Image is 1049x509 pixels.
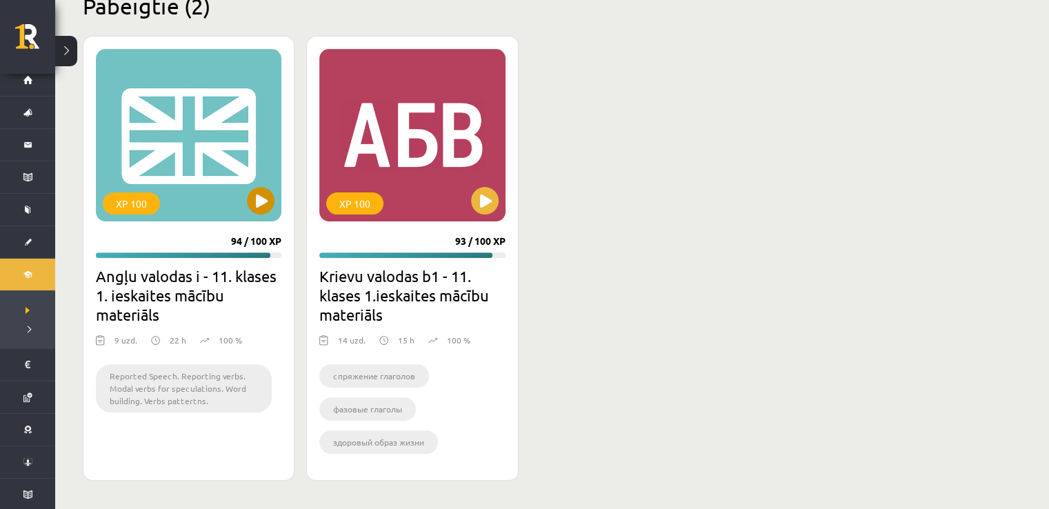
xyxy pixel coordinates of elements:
li: cпряжение глаголов [319,364,429,388]
li: Reported Speech. Reporting verbs. Modal verbs for speculations. Word building. Verbs pattertns. [96,364,272,412]
p: 22 h [170,334,186,346]
li: фазовые глаголы [319,397,416,421]
div: XP 100 [326,192,383,214]
li: здоровый образ жизни [319,430,438,454]
h2: Angļu valodas i - 11. klases 1. ieskaites mācību materiāls [96,266,281,324]
p: 100 % [219,334,242,346]
div: 14 uzd. [338,334,366,355]
p: 15 h [398,334,414,346]
p: 100 % [447,334,470,346]
h2: Krievu valodas b1 - 11. klases 1.ieskaites mācību materiāls [319,266,505,324]
div: XP 100 [103,192,160,214]
div: 9 uzd. [114,334,137,355]
a: Rīgas 1. Tālmācības vidusskola [15,24,55,59]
